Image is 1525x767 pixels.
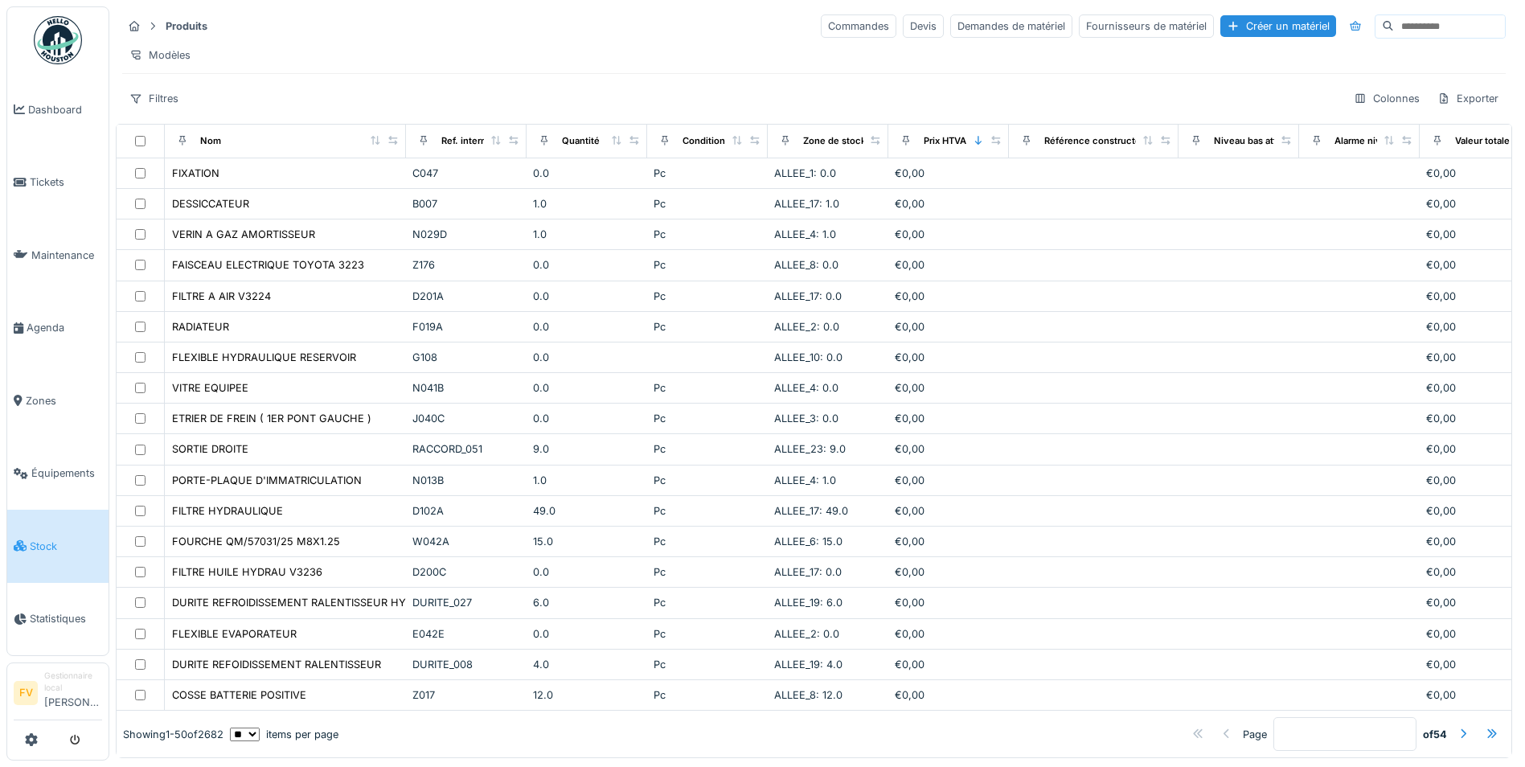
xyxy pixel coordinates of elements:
[533,595,641,610] div: 6.0
[412,257,520,273] div: Z176
[654,441,761,457] div: Pc
[412,687,520,703] div: Z017
[895,196,1002,211] div: €0,00
[895,380,1002,396] div: €0,00
[31,466,102,481] span: Équipements
[533,257,641,273] div: 0.0
[159,18,214,34] strong: Produits
[683,134,759,148] div: Conditionnement
[7,583,109,656] a: Statistiques
[172,196,249,211] div: DESSICCATEUR
[654,196,761,211] div: Pc
[412,411,520,426] div: J040C
[895,227,1002,242] div: €0,00
[44,670,102,695] div: Gestionnaire local
[774,198,839,210] span: ALLEE_17: 1.0
[26,393,102,408] span: Zones
[7,292,109,365] a: Agenda
[172,626,297,642] div: FLEXIBLE EVAPORATEUR
[774,443,846,455] span: ALLEE_23: 9.0
[895,166,1002,181] div: €0,00
[654,166,761,181] div: Pc
[533,319,641,334] div: 0.0
[774,412,838,425] span: ALLEE_3: 0.0
[7,146,109,219] a: Tickets
[172,289,271,304] div: FILTRE A AIR V3224
[895,319,1002,334] div: €0,00
[533,380,641,396] div: 0.0
[412,534,520,549] div: W042A
[533,503,641,519] div: 49.0
[172,595,465,610] div: DURITE REFROIDISSEMENT RALENTISSEUR HYDRAULIQUE
[533,166,641,181] div: 0.0
[950,14,1072,38] div: Demandes de matériel
[441,134,492,148] div: Ref. interne
[654,411,761,426] div: Pc
[172,380,248,396] div: VITRE EQUIPEE
[654,503,761,519] div: Pc
[533,441,641,457] div: 9.0
[7,510,109,583] a: Stock
[7,364,109,437] a: Zones
[1455,134,1510,148] div: Valeur totale
[1214,134,1301,148] div: Niveau bas atteint ?
[1243,726,1267,741] div: Page
[774,351,842,363] span: ALLEE_10: 0.0
[895,350,1002,365] div: €0,00
[27,320,102,335] span: Agenda
[1430,87,1506,110] div: Exporter
[654,626,761,642] div: Pc
[7,437,109,511] a: Équipements
[30,174,102,190] span: Tickets
[533,657,641,672] div: 4.0
[533,473,641,488] div: 1.0
[1220,15,1336,37] div: Créer un matériel
[122,43,198,67] div: Modèles
[533,534,641,549] div: 15.0
[172,473,362,488] div: PORTE-PLAQUE D'IMMATRICULATION
[1079,14,1214,38] div: Fournisseurs de matériel
[654,227,761,242] div: Pc
[122,87,186,110] div: Filtres
[533,196,641,211] div: 1.0
[774,474,836,486] span: ALLEE_4: 1.0
[172,166,219,181] div: FIXATION
[34,16,82,64] img: Badge_color-CXgf-gQk.svg
[654,657,761,672] div: Pc
[774,597,842,609] span: ALLEE_19: 6.0
[172,411,371,426] div: ETRIER DE FREIN ( 1ER PONT GAUCHE )
[412,657,520,672] div: DURITE_008
[903,14,944,38] div: Devis
[172,534,340,549] div: FOURCHE QM/57031/25 M8X1.25
[533,227,641,242] div: 1.0
[895,687,1002,703] div: €0,00
[14,681,38,705] li: FV
[412,380,520,396] div: N041B
[774,628,839,640] span: ALLEE_2: 0.0
[895,441,1002,457] div: €0,00
[1334,134,1415,148] div: Alarme niveau bas
[412,196,520,211] div: B007
[895,626,1002,642] div: €0,00
[562,134,600,148] div: Quantité
[412,227,520,242] div: N029D
[7,73,109,146] a: Dashboard
[654,257,761,273] div: Pc
[821,14,896,38] div: Commandes
[412,319,520,334] div: F019A
[654,687,761,703] div: Pc
[895,257,1002,273] div: €0,00
[172,687,306,703] div: COSSE BATTERIE POSITIVE
[774,689,842,701] span: ALLEE_8: 12.0
[895,657,1002,672] div: €0,00
[895,595,1002,610] div: €0,00
[172,657,381,672] div: DURITE REFOIDISSEMENT RALENTISSEUR
[412,595,520,610] div: DURITE_027
[44,670,102,716] li: [PERSON_NAME]
[774,566,842,578] span: ALLEE_17: 0.0
[533,289,641,304] div: 0.0
[230,726,338,741] div: items per page
[412,473,520,488] div: N013B
[654,534,761,549] div: Pc
[123,726,223,741] div: Showing 1 - 50 of 2682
